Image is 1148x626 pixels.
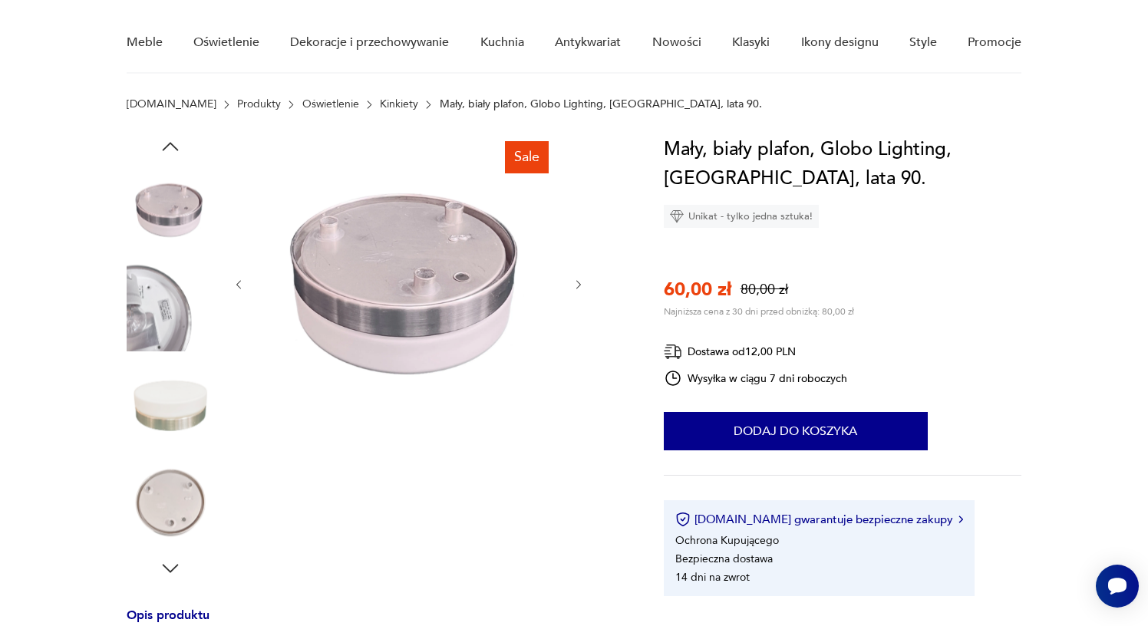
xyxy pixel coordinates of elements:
img: Zdjęcie produktu Mały, biały plafon, Globo Lighting, Niemcy, lata 90. [127,460,214,547]
img: Zdjęcie produktu Mały, biały plafon, Globo Lighting, Niemcy, lata 90. [127,166,214,253]
p: 80,00 zł [741,280,788,299]
iframe: Smartsupp widget button [1096,565,1139,608]
p: Najniższa cena z 30 dni przed obniżką: 80,00 zł [664,305,854,318]
a: Meble [127,13,163,72]
img: Zdjęcie produktu Mały, biały plafon, Globo Lighting, Niemcy, lata 90. [127,264,214,351]
a: Kinkiety [380,98,418,110]
a: Dekoracje i przechowywanie [290,13,449,72]
div: Wysyłka w ciągu 7 dni roboczych [664,369,848,387]
a: Kuchnia [480,13,524,72]
p: 60,00 zł [664,277,731,302]
div: Sale [505,141,549,173]
img: Ikona dostawy [664,342,682,361]
a: Style [909,13,937,72]
a: Ikony designu [801,13,879,72]
img: Ikona strzałki w prawo [958,516,963,523]
li: Ochrona Kupującego [675,533,779,548]
a: Klasyki [732,13,770,72]
a: Oświetlenie [193,13,259,72]
a: [DOMAIN_NAME] [127,98,216,110]
h1: Mały, biały plafon, Globo Lighting, [GEOGRAPHIC_DATA], lata 90. [664,135,1022,193]
img: Ikona certyfikatu [675,512,691,527]
p: Mały, biały plafon, Globo Lighting, [GEOGRAPHIC_DATA], lata 90. [440,98,762,110]
a: Antykwariat [555,13,621,72]
img: Ikona diamentu [670,209,684,223]
img: Zdjęcie produktu Mały, biały plafon, Globo Lighting, Niemcy, lata 90. [127,361,214,449]
a: Produkty [237,98,281,110]
li: 14 dni na zwrot [675,570,750,585]
div: Unikat - tylko jedna sztuka! [664,205,819,228]
a: Promocje [968,13,1021,72]
button: Dodaj do koszyka [664,412,928,450]
a: Nowości [652,13,701,72]
img: Zdjęcie produktu Mały, biały plafon, Globo Lighting, Niemcy, lata 90. [260,135,556,431]
a: Oświetlenie [302,98,359,110]
div: Dostawa od 12,00 PLN [664,342,848,361]
button: [DOMAIN_NAME] gwarantuje bezpieczne zakupy [675,512,963,527]
li: Bezpieczna dostawa [675,552,773,566]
